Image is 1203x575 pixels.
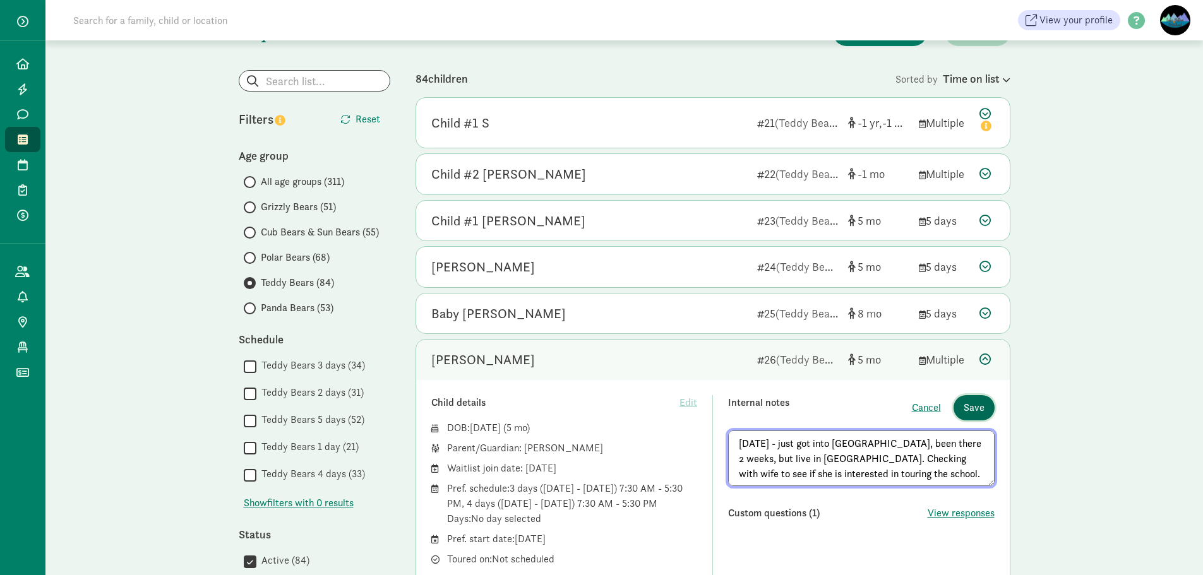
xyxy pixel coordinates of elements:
div: [object Object] [848,114,909,131]
div: Age group [239,147,390,164]
label: Teddy Bears 1 day (21) [256,439,359,454]
button: Save [954,395,995,420]
div: Toured on: Not scheduled [447,552,698,567]
input: Search for a family, child or location [66,8,420,33]
span: (Teddy Bears) [775,306,842,321]
div: Pref. schedule: 3 days ([DATE] - [DATE]) 7:30 AM - 5:30 PM, 4 days ([DATE] - [DATE]) 7:30 AM - 5:... [447,481,698,526]
div: [object Object] [848,351,909,368]
span: 5 [858,259,881,274]
label: Teddy Bears 4 days (33) [256,466,365,482]
label: Teddy Bears 2 days (31) [256,385,364,400]
label: Teddy Bears 5 days (52) [256,412,364,427]
div: 22 [757,165,838,182]
span: 5 [858,213,881,228]
button: Reset [330,107,390,132]
span: 5 [858,352,881,367]
div: Child details [431,395,680,410]
span: Panda Bears (53) [261,300,333,316]
div: DOB: ( ) [447,420,698,436]
div: Waitlist join date: [DATE] [447,461,698,476]
div: Child #2 Rhea [431,164,586,184]
div: 5 days [919,258,969,275]
iframe: Chat Widget [1140,514,1203,575]
span: Edit [679,395,697,410]
div: Pref. start date: [DATE] [447,531,698,547]
div: Filters [239,110,314,129]
div: 25 [757,305,838,322]
div: Schedule [239,331,390,348]
div: 26 [757,351,838,368]
input: Search list... [239,71,390,91]
div: Sorted by [895,70,1010,87]
div: Parent/Guardian: [PERSON_NAME] [447,441,698,456]
span: (Teddy Bears) [775,167,842,181]
span: 5 [506,421,527,434]
span: Teddy Bears (84) [261,275,334,290]
span: Show filters with 0 results [244,495,354,511]
span: (Teddy Bears) [776,259,843,274]
div: [object Object] [848,258,909,275]
div: 5 days [919,305,969,322]
button: View responses [928,506,995,521]
div: Time on list [943,70,1010,87]
div: [object Object] [848,165,909,182]
div: Multiple [919,165,969,182]
div: 24 [757,258,838,275]
label: Active (84) [256,553,309,568]
div: [object Object] [848,305,909,322]
div: 5 days [919,212,969,229]
span: View your profile [1039,13,1113,28]
span: (Teddy Bears) [775,213,842,228]
span: -1 [858,167,885,181]
div: Tylo Spangler [431,350,535,370]
div: Bebe Barrios [431,257,535,277]
div: Multiple [919,114,969,131]
span: All age groups (311) [261,174,344,189]
span: (Teddy Bears) [775,116,842,130]
span: 8 [858,306,882,321]
span: [DATE] [470,421,501,434]
button: Showfilters with 0 results [244,495,354,511]
div: [object Object] [848,212,909,229]
span: Save [964,400,985,415]
span: (Teddy Bears) [776,352,843,367]
button: Cancel [912,400,941,415]
span: Grizzly Bears (51) [261,199,336,215]
label: Teddy Bears 3 days (34) [256,358,365,373]
div: Child #1 S [431,113,489,133]
span: Cub Bears & Sun Bears (55) [261,225,379,240]
div: 84 children [416,70,895,87]
div: Multiple [919,351,969,368]
h1: My waitlist [239,16,390,42]
span: Polar Bears (68) [261,250,330,265]
div: Baby Garcia [431,304,566,324]
div: Internal notes [728,395,912,420]
div: Custom questions (1) [728,506,928,521]
span: Reset [356,112,380,127]
a: View your profile [1018,10,1120,30]
div: 23 [757,212,838,229]
div: Status [239,526,390,543]
div: 21 [757,114,838,131]
span: -1 [858,116,882,130]
div: Child #1 MacInnes [431,211,585,231]
span: -1 [882,116,909,130]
